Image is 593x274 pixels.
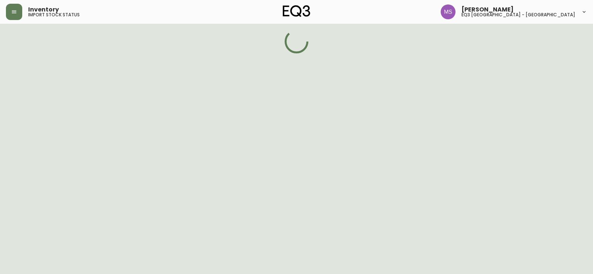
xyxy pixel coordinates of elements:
[461,7,514,13] span: [PERSON_NAME]
[28,7,59,13] span: Inventory
[461,13,575,17] h5: eq3 [GEOGRAPHIC_DATA] - [GEOGRAPHIC_DATA]
[283,5,310,17] img: logo
[441,4,455,19] img: 1b6e43211f6f3cc0b0729c9049b8e7af
[28,13,80,17] h5: import stock status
